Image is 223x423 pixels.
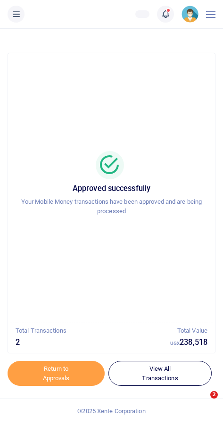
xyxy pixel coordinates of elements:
a: Return to Approvals [8,361,105,386]
iframe: Intercom live chat [191,391,214,414]
p: Total Value [170,326,207,336]
small: UGX [170,341,180,346]
h5: Approved successfully [19,184,204,193]
p: Your Mobile Money transactions have been approved and are being processed [19,197,204,217]
span: 2 [210,391,218,399]
img: profile-user [182,6,198,23]
a: View All Transactions [108,361,212,386]
h5: 2 [16,338,170,347]
p: Total Transactions [16,326,170,336]
h5: 238,518 [170,338,207,347]
li: Wallet ballance [132,10,153,18]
